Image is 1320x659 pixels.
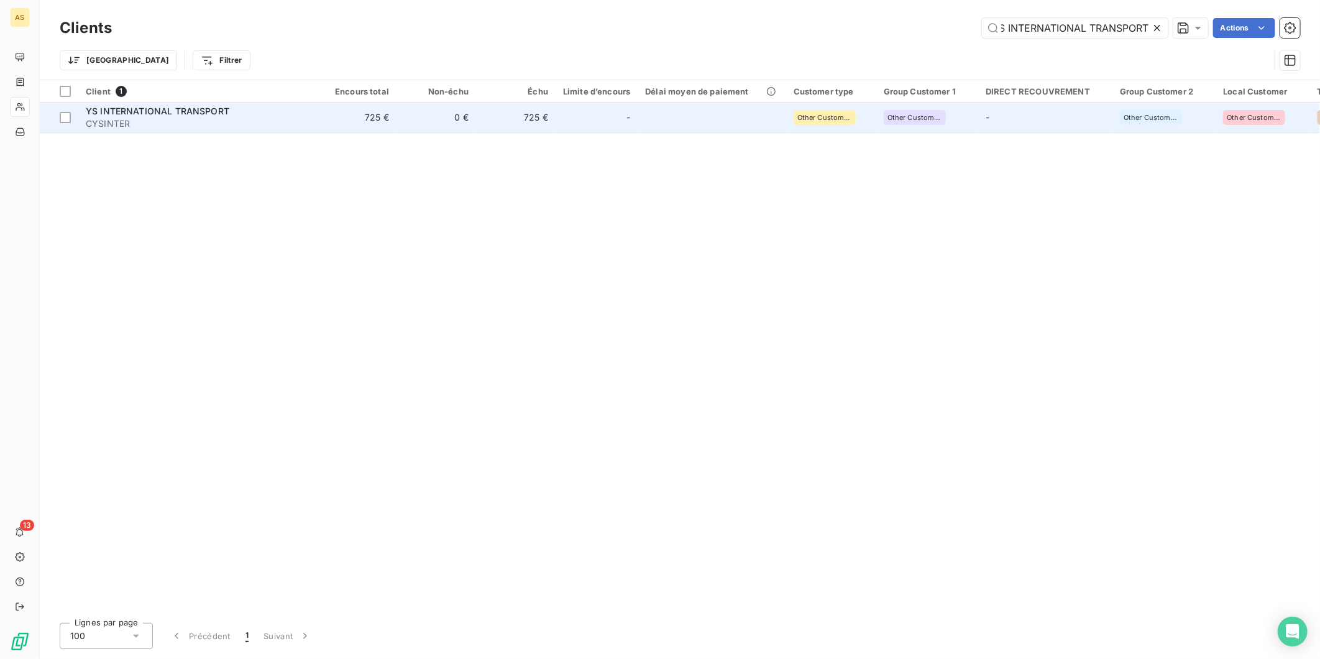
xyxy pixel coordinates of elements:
[193,50,250,70] button: Filtrer
[324,86,389,96] div: Encours total
[476,103,556,132] td: 725 €
[986,86,1105,96] div: DIRECT RECOUVREMENT
[794,86,869,96] div: Customer type
[884,86,971,96] div: Group Customer 1
[1120,86,1208,96] div: Group Customer 2
[986,112,989,122] span: -
[1124,114,1178,121] span: Other Customers
[317,103,396,132] td: 725 €
[20,520,34,531] span: 13
[1223,86,1302,96] div: Local Customer
[86,118,309,130] span: CYSINTER
[10,632,30,652] img: Logo LeanPay
[70,630,85,642] span: 100
[404,86,469,96] div: Non-échu
[86,106,229,116] span: YS INTERNATIONAL TRANSPORT
[163,623,238,649] button: Précédent
[484,86,548,96] div: Échu
[1227,114,1281,121] span: Other Customers
[626,111,630,124] span: -
[60,17,112,39] h3: Clients
[10,7,30,27] div: AS
[396,103,476,132] td: 0 €
[60,50,177,70] button: [GEOGRAPHIC_DATA]
[797,114,852,121] span: Other Customers
[563,86,630,96] div: Limite d’encours
[887,114,942,121] span: Other Customers
[645,86,778,96] div: Délai moyen de paiement
[256,623,319,649] button: Suivant
[86,86,111,96] span: Client
[1213,18,1275,38] button: Actions
[1278,617,1308,647] div: Open Intercom Messenger
[982,18,1168,38] input: Rechercher
[116,86,127,97] span: 1
[245,630,249,642] span: 1
[238,623,256,649] button: 1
